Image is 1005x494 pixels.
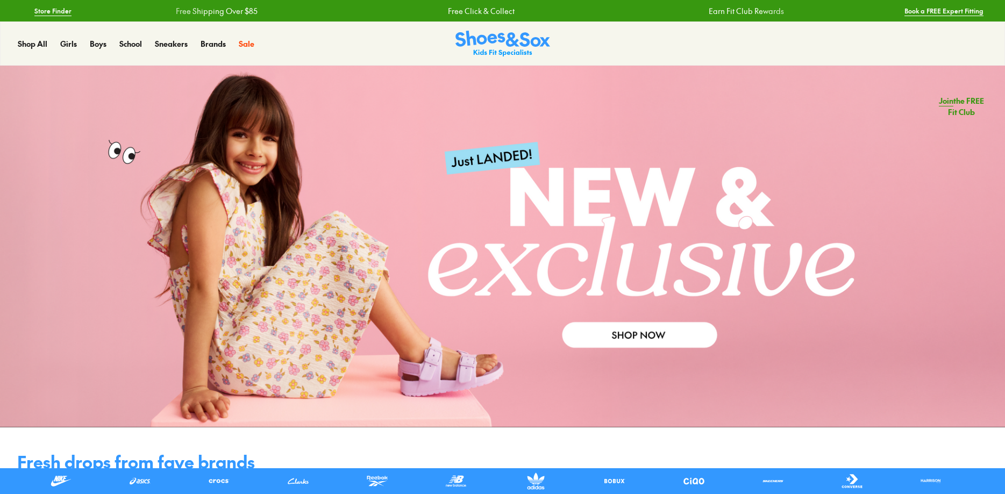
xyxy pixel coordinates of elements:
a: Sale [239,38,254,49]
a: Brands [201,38,226,49]
a: Shop All [18,38,47,49]
span: Book a FREE Expert Fitting [904,6,983,16]
span: Join [939,95,953,106]
img: SNS_Logo_Responsive.svg [455,31,550,57]
p: the FREE Fit Club [927,87,996,126]
a: Earn Fit Club Rewards [709,5,784,17]
a: Free Click & Collect [448,5,515,17]
a: Book a FREE Expert Fitting [892,1,983,20]
a: Store Finder [22,1,72,20]
span: Store Finder [34,6,72,16]
a: Shoes & Sox [455,31,550,57]
a: Jointhe FREE Fit Club [927,65,996,151]
a: Girls [60,38,77,49]
a: Free Shipping Over $85 [176,5,258,17]
a: Sneakers [155,38,188,49]
a: Boys [90,38,106,49]
a: School [119,38,142,49]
